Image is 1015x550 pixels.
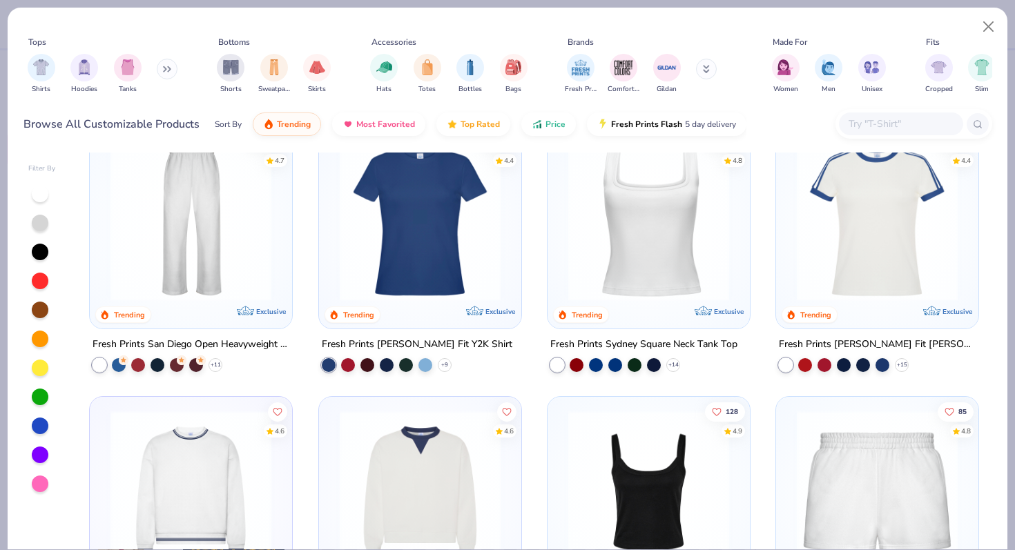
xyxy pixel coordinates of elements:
[370,54,398,95] div: filter for Hats
[70,54,98,95] div: filter for Hoodies
[28,36,46,48] div: Tops
[376,84,391,95] span: Hats
[790,139,965,300] img: e5540c4d-e74a-4e58-9a52-192fe86bec9f
[253,112,321,136] button: Trending
[714,307,744,316] span: Exclusive
[77,59,92,75] img: Hoodies Image
[332,112,425,136] button: Most Favorited
[815,54,842,95] button: filter button
[23,116,200,132] div: Browse All Customizable Products
[500,54,528,95] div: filter for Bags
[561,139,736,300] img: 94a2aa95-cd2b-4983-969b-ecd512716e9a
[356,119,415,130] span: Most Favorited
[858,54,886,95] button: filter button
[303,54,331,95] div: filter for Skirts
[223,59,239,75] img: Shorts Image
[926,36,940,48] div: Fits
[975,84,989,95] span: Slim
[308,84,326,95] span: Skirts
[822,84,835,95] span: Men
[503,155,513,166] div: 4.4
[414,54,441,95] div: filter for Totes
[267,59,282,75] img: Sweatpants Image
[925,54,953,95] div: filter for Cropped
[507,139,682,300] img: 3fc92740-5882-4e3e-bee8-f78ba58ba36d
[733,426,742,436] div: 4.9
[33,59,49,75] img: Shirts Image
[463,59,478,75] img: Bottles Image
[461,119,500,130] span: Top Rated
[220,84,242,95] span: Shorts
[565,84,597,95] span: Fresh Prints
[657,57,677,78] img: Gildan Image
[119,84,137,95] span: Tanks
[114,54,142,95] button: filter button
[974,59,989,75] img: Slim Image
[114,54,142,95] div: filter for Tanks
[938,402,974,421] button: Like
[420,59,435,75] img: Totes Image
[418,84,436,95] span: Totes
[70,54,98,95] button: filter button
[485,307,515,316] span: Exclusive
[215,118,242,130] div: Sort By
[496,402,516,421] button: Like
[120,59,135,75] img: Tanks Image
[71,84,97,95] span: Hoodies
[925,54,953,95] button: filter button
[503,426,513,436] div: 4.6
[521,112,576,136] button: Price
[217,54,244,95] button: filter button
[218,36,250,48] div: Bottoms
[322,336,512,353] div: Fresh Prints [PERSON_NAME] Fit Y2K Shirt
[597,119,608,130] img: flash.gif
[211,361,221,369] span: + 11
[447,119,458,130] img: TopRated.gif
[773,36,807,48] div: Made For
[376,59,392,75] img: Hats Image
[258,54,290,95] div: filter for Sweatpants
[726,408,738,415] span: 128
[961,155,971,166] div: 4.4
[925,84,953,95] span: Cropped
[565,54,597,95] div: filter for Fresh Prints
[864,59,880,75] img: Unisex Image
[441,361,448,369] span: + 9
[268,402,287,421] button: Like
[568,36,594,48] div: Brands
[342,119,354,130] img: most_fav.gif
[958,408,967,415] span: 85
[931,59,947,75] img: Cropped Image
[653,54,681,95] button: filter button
[685,117,736,132] span: 5 day delivery
[613,57,634,78] img: Comfort Colors Image
[772,54,800,95] div: filter for Women
[217,54,244,95] div: filter for Shorts
[505,84,521,95] span: Bags
[847,116,954,132] input: Try "T-Shirt"
[28,54,55,95] div: filter for Shirts
[458,84,482,95] span: Bottles
[414,54,441,95] button: filter button
[862,84,882,95] span: Unisex
[277,119,311,130] span: Trending
[275,426,284,436] div: 4.6
[550,336,737,353] div: Fresh Prints Sydney Square Neck Tank Top
[608,54,639,95] div: filter for Comfort Colors
[570,57,591,78] img: Fresh Prints Image
[897,361,907,369] span: + 15
[587,112,746,136] button: Fresh Prints Flash5 day delivery
[653,54,681,95] div: filter for Gildan
[976,14,1002,40] button: Close
[500,54,528,95] button: filter button
[275,155,284,166] div: 4.7
[456,54,484,95] button: filter button
[657,84,677,95] span: Gildan
[968,54,996,95] div: filter for Slim
[821,59,836,75] img: Men Image
[705,402,745,421] button: Like
[942,307,972,316] span: Exclusive
[104,139,278,300] img: df5250ff-6f61-4206-a12c-24931b20f13c
[608,54,639,95] button: filter button
[32,84,50,95] span: Shirts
